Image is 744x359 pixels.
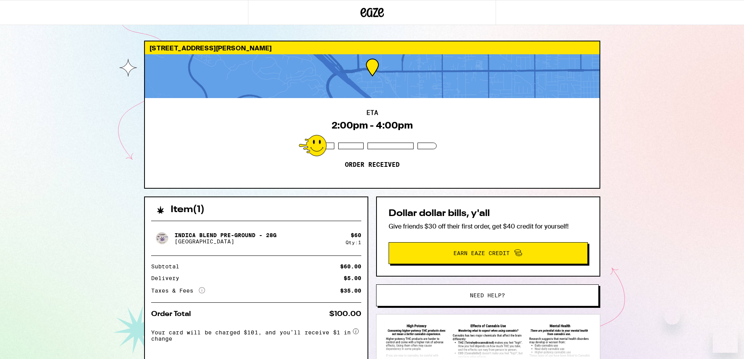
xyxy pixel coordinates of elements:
div: $35.00 [340,288,361,293]
div: Qty: 1 [346,240,361,245]
h2: Item ( 1 ) [171,205,205,214]
div: Subtotal [151,264,185,269]
h2: ETA [366,110,378,116]
div: [STREET_ADDRESS][PERSON_NAME] [145,41,599,54]
div: $60.00 [340,264,361,269]
img: Indica Blend Pre-Ground - 28g [151,227,173,249]
span: Earn Eaze Credit [453,250,510,256]
p: Give friends $30 off their first order, get $40 credit for yourself! [389,222,588,230]
div: $ 60 [351,232,361,238]
p: Order received [345,161,400,169]
span: Your card will be charged $101, and you’ll receive $1 in change [151,327,351,342]
p: [GEOGRAPHIC_DATA] [175,238,277,245]
iframe: Close message [664,309,680,325]
div: Taxes & Fees [151,287,205,294]
div: $100.00 [329,311,361,318]
iframe: Button to launch messaging window [713,328,738,353]
div: 2:00pm - 4:00pm [332,120,413,131]
div: Order Total [151,311,196,318]
button: Earn Eaze Credit [389,242,588,264]
button: Need help? [376,284,599,306]
span: Need help? [470,293,505,298]
div: $5.00 [344,275,361,281]
p: Indica Blend Pre-Ground - 28g [175,232,277,238]
h2: Dollar dollar bills, y'all [389,209,588,218]
div: Delivery [151,275,185,281]
img: SB 540 Brochure preview [384,322,592,359]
